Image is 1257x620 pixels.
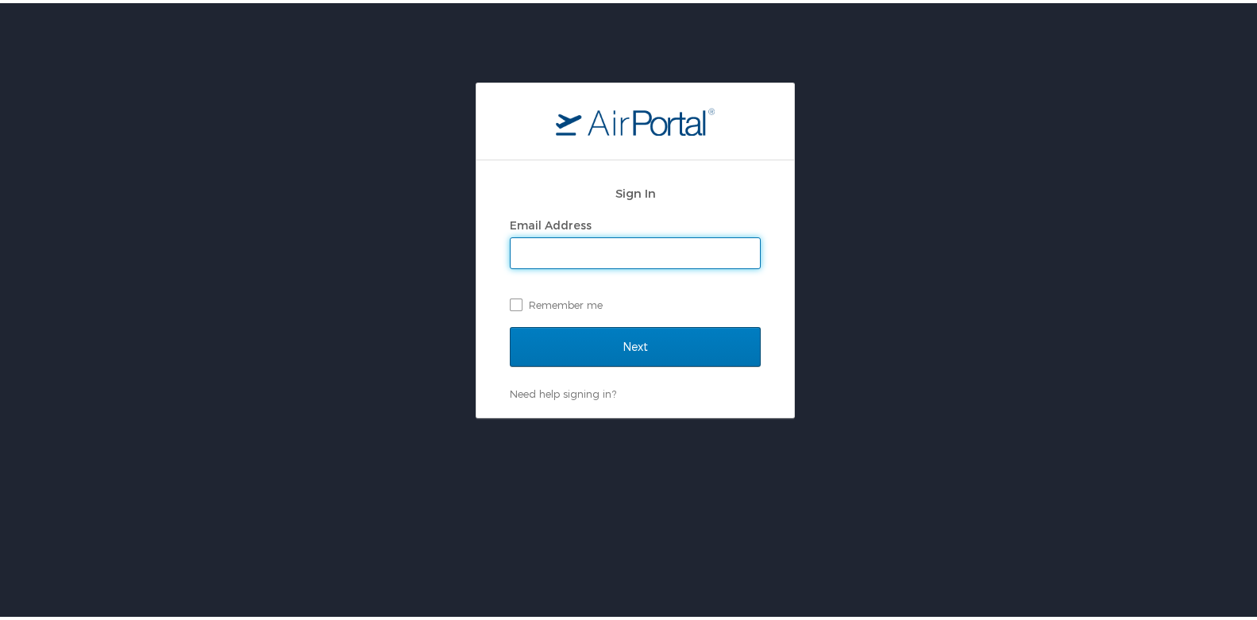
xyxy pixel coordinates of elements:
[510,324,761,364] input: Next
[510,290,761,314] label: Remember me
[510,215,592,229] label: Email Address
[510,181,761,199] h2: Sign In
[556,104,715,133] img: logo
[510,384,616,397] a: Need help signing in?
